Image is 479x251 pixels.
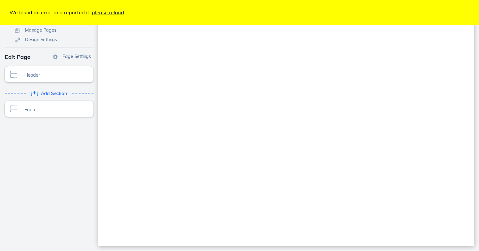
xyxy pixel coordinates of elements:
span: Design Settings [25,37,57,42]
img: icon-gears@2x.png [15,37,20,42]
img: icon-section-type-footer@2x.png [10,106,17,112]
img: icon-gear@2x.png [53,55,58,59]
img: icon-section-type-header@2x.png [10,71,17,78]
div: Edit Page [5,51,93,63]
img: icon-pages@2x.png [15,28,20,33]
span: Page Settings [62,54,91,59]
span: Manage Pages [25,27,56,33]
a: please reload [92,9,124,16]
img: icon-section-type-add@2x.png [31,90,38,96]
span: Header [24,72,82,78]
span: Footer [24,107,82,112]
span: Add Section [41,91,67,96]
